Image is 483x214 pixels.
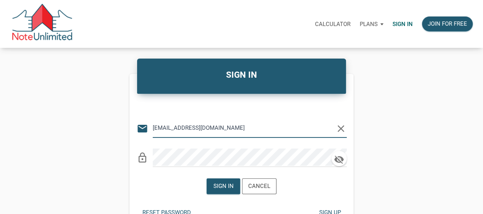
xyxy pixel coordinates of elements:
p: Plans [360,21,378,28]
i: clear [335,123,347,134]
button: Join for free [422,16,473,31]
input: Email [153,119,335,137]
a: Plans [355,12,388,36]
a: Sign in [388,12,417,36]
p: Sign in [393,21,413,28]
div: Sign in [213,182,234,191]
i: email [137,123,148,134]
div: Join for free [428,20,467,28]
div: Cancel [248,182,270,191]
i: lock_outline [137,152,148,163]
p: Calculator [315,21,351,28]
button: Sign in [207,178,240,194]
img: NoteUnlimited [11,4,73,44]
h4: SIGN IN [143,69,341,82]
a: Calculator [310,12,355,36]
button: Plans [355,13,388,36]
button: Cancel [242,178,276,194]
a: Join for free [417,12,477,36]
